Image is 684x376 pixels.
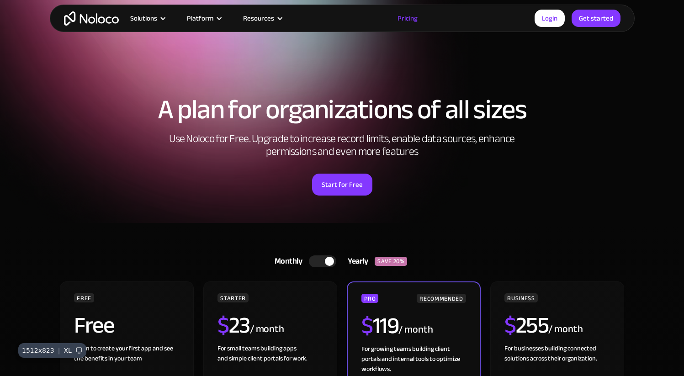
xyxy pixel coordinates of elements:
[217,293,248,302] div: STARTER
[572,10,620,27] a: Get started
[504,304,516,347] span: $
[119,12,175,24] div: Solutions
[217,304,229,347] span: $
[64,11,119,26] a: home
[232,12,292,24] div: Resources
[361,314,398,337] h2: 119
[398,323,433,337] div: / month
[74,293,94,302] div: FREE
[417,294,466,303] div: RECOMMENDED
[159,132,525,158] h2: Use Noloco for Free. Upgrade to increase record limits, enable data sources, enhance permissions ...
[535,10,565,27] a: Login
[361,304,373,347] span: $
[386,12,429,24] a: Pricing
[59,96,626,123] h1: A plan for organizations of all sizes
[130,12,157,24] div: Solutions
[361,294,378,303] div: PRO
[187,12,213,24] div: Platform
[243,12,274,24] div: Resources
[548,322,583,337] div: / month
[250,322,284,337] div: / month
[336,254,375,268] div: Yearly
[74,314,114,337] h2: Free
[504,293,537,302] div: BUSINESS
[263,254,309,268] div: Monthly
[217,314,250,337] h2: 23
[504,314,548,337] h2: 255
[312,174,372,196] a: Start for Free
[175,12,232,24] div: Platform
[375,257,407,266] div: SAVE 20%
